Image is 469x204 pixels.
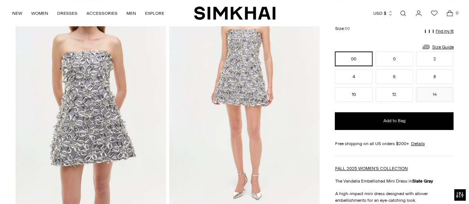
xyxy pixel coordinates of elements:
[416,69,453,84] button: 8
[442,6,457,21] a: Open cart modal
[396,6,410,21] a: Open search modal
[412,178,433,184] strong: Slate Gray
[383,118,405,124] span: Add to Bag
[335,140,453,147] div: Free shipping on all US orders $200+
[376,69,413,84] button: 6
[373,5,393,21] button: USD $
[335,51,372,66] button: 00
[335,190,453,204] p: A high-impact mini dress designed with allover embellishments for an eye-catching look.
[411,6,426,21] a: Go to the account page
[194,6,275,20] a: SIMKHAI
[376,51,413,66] button: 0
[86,5,118,21] a: ACCESSORIES
[411,140,425,147] a: Details
[453,10,460,16] span: 0
[335,25,350,32] label: Size:
[335,69,372,84] button: 4
[416,51,453,66] button: 2
[12,5,22,21] a: NEW
[31,5,48,21] a: WOMEN
[145,5,164,21] a: EXPLORE
[126,5,136,21] a: MEN
[416,87,453,102] button: 14
[6,176,75,198] iframe: Sign Up via Text for Offers
[422,42,453,51] a: Size Guide
[335,178,453,184] p: The Vandelia Embellished Mini Dress in
[57,5,77,21] a: DRESSES
[427,6,442,21] a: Wishlist
[344,26,350,31] span: 00
[335,87,372,102] button: 10
[335,112,453,130] button: Add to Bag
[376,87,413,102] button: 12
[335,166,407,171] a: FALL 2025 WOMEN'S COLLECTION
